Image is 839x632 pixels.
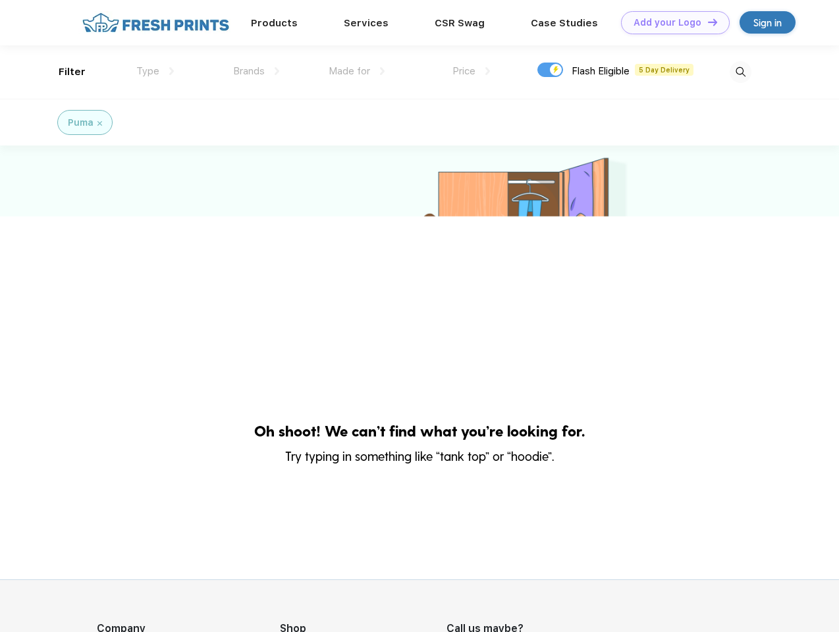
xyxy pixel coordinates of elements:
div: Filter [59,65,86,80]
img: filter_cancel.svg [97,121,102,126]
span: Price [452,65,475,77]
div: Puma [68,116,94,130]
div: Add your Logo [634,17,701,28]
img: dropdown.png [275,67,279,75]
div: Sign in [753,15,782,30]
img: dropdown.png [169,67,174,75]
span: Made for [329,65,370,77]
img: dropdown.png [485,67,490,75]
a: Services [344,17,389,29]
span: 5 Day Delivery [635,64,693,76]
span: Brands [233,65,265,77]
span: Type [136,65,159,77]
a: Products [251,17,298,29]
span: Flash Eligible [572,65,630,77]
a: Sign in [740,11,796,34]
img: dropdown.png [380,67,385,75]
img: desktop_search.svg [730,61,751,83]
a: CSR Swag [435,17,485,29]
img: DT [708,18,717,26]
img: fo%20logo%202.webp [78,11,233,34]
